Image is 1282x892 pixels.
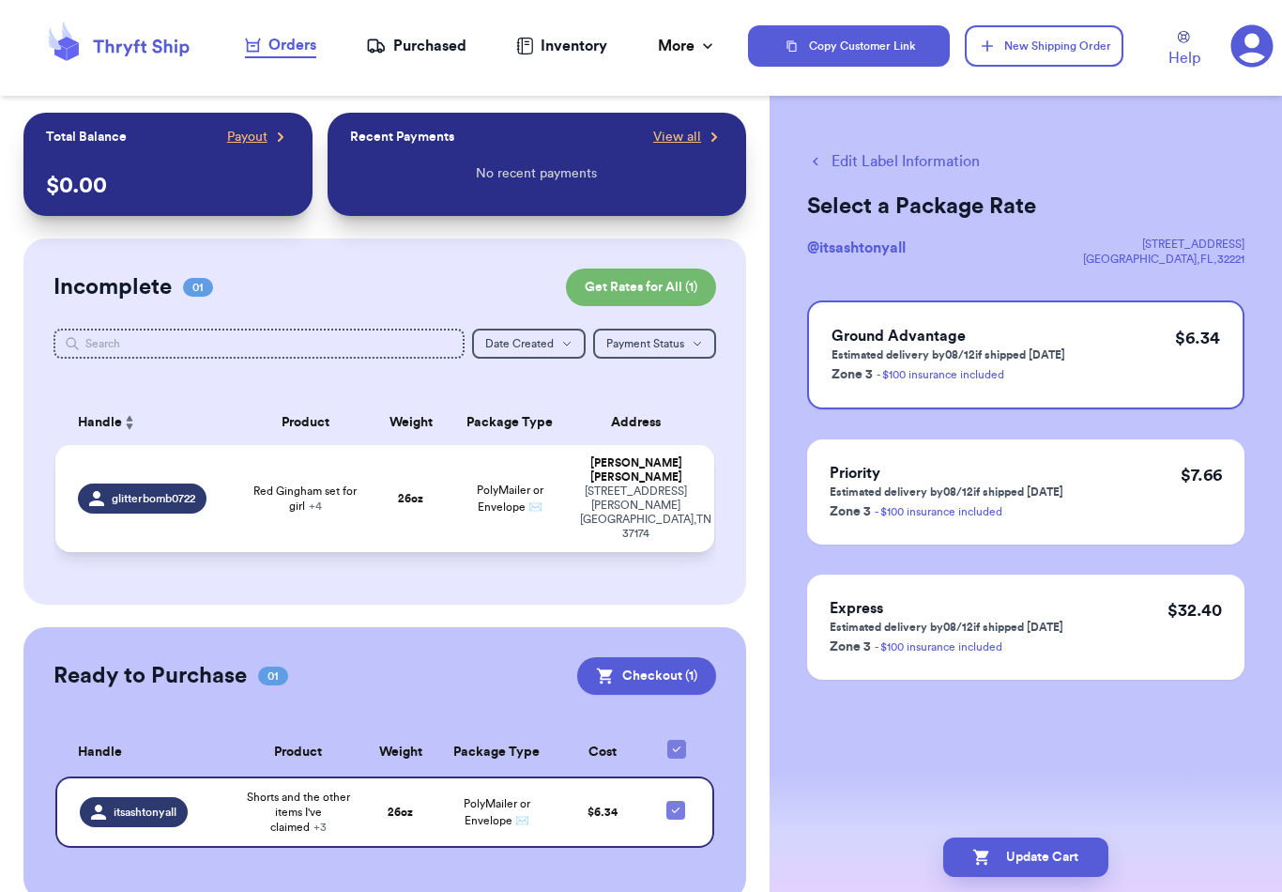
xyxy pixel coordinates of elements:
[1175,325,1220,351] p: $ 6.34
[53,329,465,359] input: Search
[1181,462,1222,488] p: $ 7.66
[245,34,316,58] a: Orders
[569,400,714,445] th: Address
[485,338,554,349] span: Date Created
[362,729,439,777] th: Weight
[830,505,871,518] span: Zone 3
[832,347,1065,362] p: Estimated delivery by 08/12 if shipped [DATE]
[53,661,247,691] h2: Ready to Purchase
[114,805,176,820] span: itsashtonyall
[1083,237,1244,252] div: [STREET_ADDRESS]
[555,729,650,777] th: Cost
[313,822,327,833] span: + 3
[830,484,1063,500] p: Estimated delivery by 08/12 if shipped [DATE]
[830,640,871,654] span: Zone 3
[477,484,543,513] span: PolyMailer or Envelope ✉️
[366,35,466,57] a: Purchased
[875,641,1002,653] a: - $100 insurance included
[246,790,351,835] span: Shorts and the other items I've claimed
[580,484,692,541] div: [STREET_ADDRESS][PERSON_NAME] [GEOGRAPHIC_DATA] , TN 37174
[372,400,450,445] th: Weight
[877,369,1004,380] a: - $100 insurance included
[1083,252,1244,267] div: [GEOGRAPHIC_DATA] , FL , 32221
[1168,47,1200,69] span: Help
[472,329,586,359] button: Date Created
[580,456,692,484] div: [PERSON_NAME] [PERSON_NAME]
[251,484,359,514] span: Red Gingham set for girl
[112,491,195,506] span: glitterbomb0722
[46,128,127,146] p: Total Balance
[943,838,1108,877] button: Update Cart
[398,493,423,504] strong: 26 oz
[235,729,362,777] th: Product
[653,128,724,146] a: View all
[566,269,716,306] button: Get Rates for All (1)
[606,338,684,349] span: Payment Status
[245,34,316,56] div: Orders
[183,278,213,297] span: 01
[1168,31,1200,69] a: Help
[476,164,597,183] p: No recent payments
[832,368,873,381] span: Zone 3
[748,25,951,67] button: Copy Customer Link
[258,667,288,685] span: 01
[350,128,454,146] p: Recent Payments
[830,620,1063,635] p: Estimated delivery by 08/12 if shipped [DATE]
[78,743,122,762] span: Handle
[388,807,413,818] strong: 26 oz
[830,601,883,616] span: Express
[653,128,701,146] span: View all
[807,150,980,173] button: Edit Label Information
[46,171,290,201] p: $ 0.00
[53,272,172,302] h2: Incomplete
[464,798,530,826] span: PolyMailer or Envelope ✉️
[588,807,618,818] span: $ 6.34
[658,35,717,57] div: More
[875,506,1002,517] a: - $100 insurance included
[78,413,122,433] span: Handle
[516,35,607,57] a: Inventory
[1168,597,1222,623] p: $ 32.40
[593,329,716,359] button: Payment Status
[239,400,371,445] th: Product
[965,25,1122,67] button: New Shipping Order
[227,128,267,146] span: Payout
[439,729,555,777] th: Package Type
[450,400,569,445] th: Package Type
[309,500,322,512] span: + 4
[227,128,290,146] a: Payout
[577,657,716,695] button: Checkout (1)
[807,240,906,255] span: @ itsashtonyall
[832,329,966,344] span: Ground Advantage
[830,466,880,481] span: Priority
[122,411,137,434] button: Sort ascending
[807,192,1244,222] h2: Select a Package Rate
